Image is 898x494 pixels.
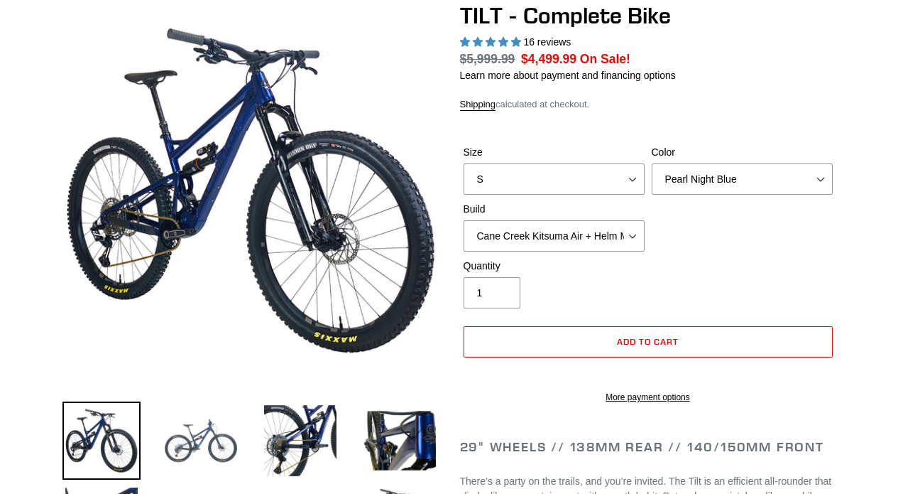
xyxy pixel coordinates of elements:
[617,336,679,347] span: Add to cart
[460,97,836,112] div: calculated at checkout.
[464,259,645,274] label: Quantity
[460,70,676,81] a: Learn more about payment and financing options
[460,2,836,29] h1: TILT - Complete Bike
[464,202,645,217] label: Build
[464,145,645,160] label: Size
[521,52,576,66] span: $4,499.99
[162,402,240,480] img: Load image into Gallery viewer, TILT - Complete Bike
[460,99,496,111] a: Shipping
[652,145,833,160] label: Color
[464,391,833,404] a: More payment options
[460,439,836,455] h2: 29" Wheels // 138mm Rear // 140/150mm Front
[460,36,524,48] span: 5.00 stars
[62,402,141,480] img: Load image into Gallery viewer, TILT - Complete Bike
[464,326,833,358] button: Add to cart
[261,402,339,480] img: Load image into Gallery viewer, TILT - Complete Bike
[580,50,630,68] span: On Sale!
[523,36,571,48] span: 16 reviews
[460,52,515,66] s: $5,999.99
[361,402,439,480] img: Load image into Gallery viewer, TILT - Complete Bike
